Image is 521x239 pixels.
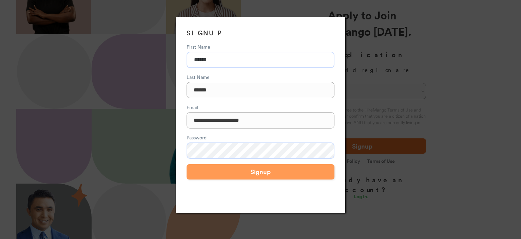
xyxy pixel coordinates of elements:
[187,43,334,50] div: First Name
[187,104,334,111] div: Email
[187,164,334,180] button: Signup
[187,134,334,141] div: Password
[187,73,334,81] div: Last Name
[187,28,334,38] h3: SIGNUP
